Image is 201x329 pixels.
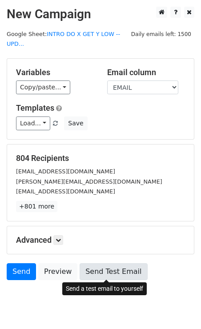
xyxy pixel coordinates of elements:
a: Send [7,263,36,280]
a: +801 more [16,201,57,212]
h2: New Campaign [7,7,194,22]
h5: Email column [107,68,185,77]
a: INTRO DO X GET Y LOW -- UPD... [7,31,120,48]
iframe: Chat Widget [157,286,201,329]
small: [EMAIL_ADDRESS][DOMAIN_NAME] [16,168,115,175]
a: Send Test Email [80,263,147,280]
h5: 804 Recipients [16,153,185,163]
button: Save [64,116,87,130]
a: Copy/paste... [16,80,70,94]
a: Templates [16,103,54,112]
small: Google Sheet: [7,31,120,48]
a: Load... [16,116,50,130]
h5: Variables [16,68,94,77]
h5: Advanced [16,235,185,245]
div: Send a test email to yourself [62,282,147,295]
small: [EMAIL_ADDRESS][DOMAIN_NAME] [16,188,115,195]
span: Daily emails left: 1500 [128,29,194,39]
a: Preview [38,263,77,280]
a: Daily emails left: 1500 [128,31,194,37]
small: [PERSON_NAME][EMAIL_ADDRESS][DOMAIN_NAME] [16,178,162,185]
